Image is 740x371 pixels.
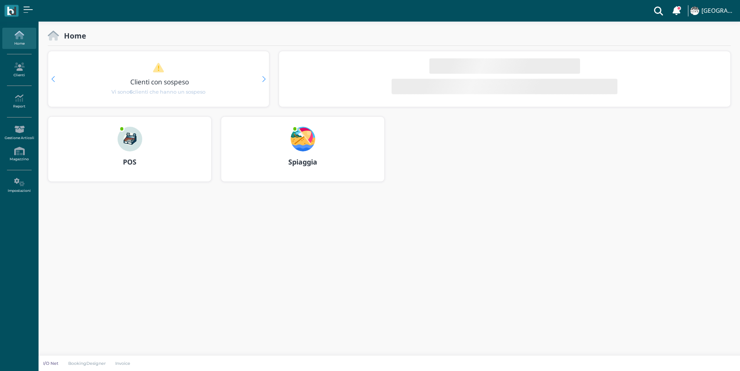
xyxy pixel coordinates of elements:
[2,91,36,112] a: Report
[2,59,36,81] a: Clienti
[685,347,733,364] iframe: Help widget launcher
[118,127,142,151] img: ...
[291,127,315,151] img: ...
[123,157,136,166] b: POS
[701,8,735,14] h4: [GEOGRAPHIC_DATA]
[690,7,699,15] img: ...
[111,88,205,96] span: Vi sono clienti che hanno un sospeso
[689,2,735,20] a: ... [GEOGRAPHIC_DATA]
[288,157,317,166] b: Spiaggia
[48,116,212,191] a: ... POS
[2,175,36,196] a: Impostazioni
[2,144,36,165] a: Magazzino
[64,78,256,86] h3: Clienti con sospeso
[129,89,133,95] b: 6
[7,7,16,15] img: logo
[59,32,86,40] h2: Home
[63,62,254,96] a: Clienti con sospeso Vi sono6clienti che hanno un sospeso
[221,116,385,191] a: ... Spiaggia
[2,28,36,49] a: Home
[2,122,36,143] a: Gestione Articoli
